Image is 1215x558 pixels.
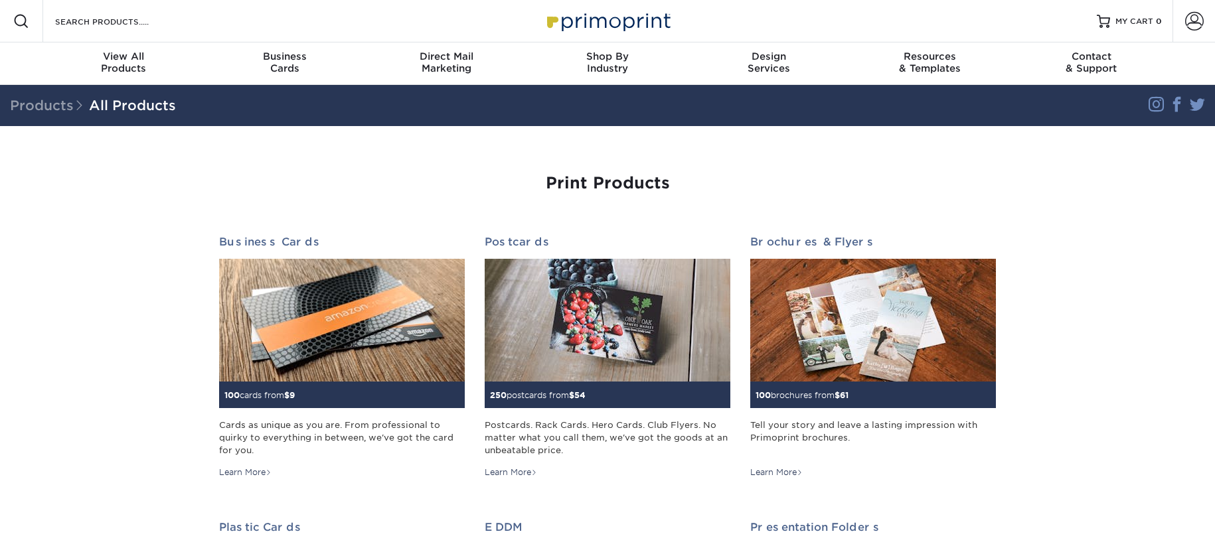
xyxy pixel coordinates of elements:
[756,390,771,400] span: 100
[204,42,366,85] a: BusinessCards
[688,50,849,62] span: Design
[485,466,537,478] div: Learn More
[204,50,366,74] div: Cards
[54,13,183,29] input: SEARCH PRODUCTS.....
[366,42,527,85] a: Direct MailMarketing
[756,390,849,400] small: brochures from
[366,50,527,74] div: Marketing
[89,98,176,113] a: All Products
[527,50,688,62] span: Shop By
[840,390,849,400] span: 61
[224,390,295,400] small: cards from
[574,390,586,400] span: 54
[1011,50,1172,74] div: & Support
[750,466,803,478] div: Learn More
[219,419,465,457] div: Cards as unique as you are. From professional to quirky to everything in between, we've got the c...
[750,259,996,382] img: Brochures & Flyers
[219,466,272,478] div: Learn More
[490,390,507,400] span: 250
[43,50,204,62] span: View All
[849,50,1011,74] div: & Templates
[750,236,996,478] a: Brochures & Flyers 100brochures from$61 Tell your story and leave a lasting impression with Primo...
[219,174,996,193] h1: Print Products
[688,50,849,74] div: Services
[289,390,295,400] span: 9
[485,236,730,248] h2: Postcards
[569,390,574,400] span: $
[485,521,730,533] h2: EDDM
[219,259,465,382] img: Business Cards
[750,521,996,533] h2: Presentation Folders
[1011,42,1172,85] a: Contact& Support
[224,390,240,400] span: 100
[219,236,465,478] a: Business Cards 100cards from$9 Cards as unique as you are. From professional to quirky to everyth...
[849,42,1011,85] a: Resources& Templates
[849,50,1011,62] span: Resources
[485,259,730,382] img: Postcards
[219,236,465,248] h2: Business Cards
[366,50,527,62] span: Direct Mail
[527,42,688,85] a: Shop ByIndustry
[835,390,840,400] span: $
[10,98,89,113] span: Products
[541,7,674,35] img: Primoprint
[1156,17,1162,26] span: 0
[527,50,688,74] div: Industry
[750,236,996,248] h2: Brochures & Flyers
[43,42,204,85] a: View AllProducts
[485,419,730,457] div: Postcards. Rack Cards. Hero Cards. Club Flyers. No matter what you call them, we've got the goods...
[219,552,220,553] img: Plastic Cards
[1011,50,1172,62] span: Contact
[490,390,586,400] small: postcards from
[43,50,204,74] div: Products
[204,50,366,62] span: Business
[219,521,465,533] h2: Plastic Cards
[750,552,751,553] img: Presentation Folders
[284,390,289,400] span: $
[1115,16,1153,27] span: MY CART
[688,42,849,85] a: DesignServices
[750,419,996,457] div: Tell your story and leave a lasting impression with Primoprint brochures.
[485,236,730,478] a: Postcards 250postcards from$54 Postcards. Rack Cards. Hero Cards. Club Flyers. No matter what you...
